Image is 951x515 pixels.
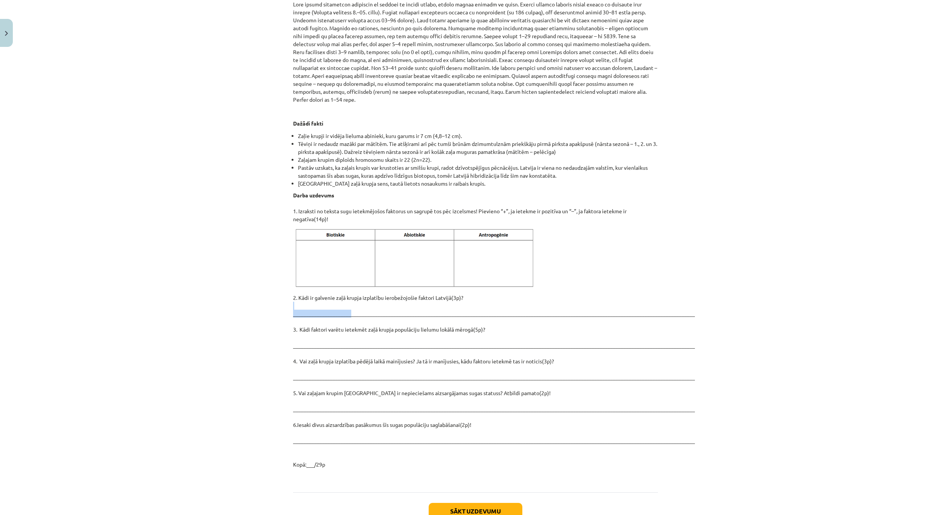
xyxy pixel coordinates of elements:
p: 2. Kādi ir galvenie zaļā krupja izplatību ierobežojošie faktori Latvijā(3p)? ____________________... [293,294,658,468]
img: icon-close-lesson-0947bae3869378f0d4975bcd49f059093ad1ed9edebbc8119c70593378902aed.svg [5,31,8,36]
li: Pastāv uzskats, ka zaļais krupis var krustoties ar smilšu krupi, radot dzīvotspējīgus pēcnācējus.... [298,164,658,180]
img: A white rectangular object with black textDescription automatically generated [293,228,539,289]
li: Tēviņi ir nedaudz mazāki par mātītēm. Tie atšķirami arī pēc tumši brūnām dzimumtulznām priekškāju... [298,140,658,156]
strong: Dažādi fakti [293,120,323,127]
li: Zaļie krupji ir vidēja lieluma abinieki, kuru garums ir 7 cm (4,8–12 cm). [298,132,658,140]
li: [GEOGRAPHIC_DATA] zaļā krupja sens, tautā lietots nosaukums ir raibais krupis. [298,180,658,188]
li: Zaļajam krupim diploīds hromosomu skaits ir 22 (2n=22). [298,156,658,164]
p: 1. Izraksti no teksta sugu ietekmējošos faktorus un sagrupē tos pēc izcelsmes! Pievieno “+”, ja i... [293,191,658,223]
strong: Darba uzdevums [293,192,334,199]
